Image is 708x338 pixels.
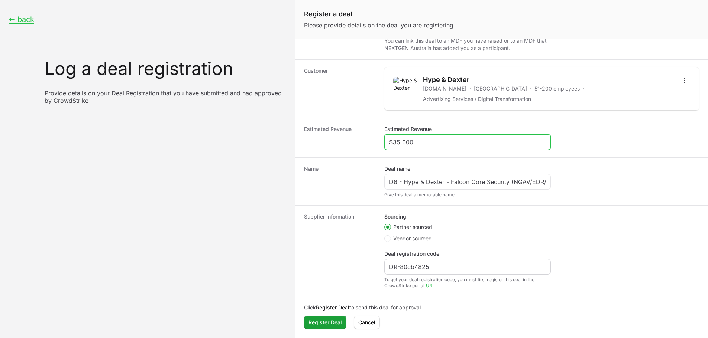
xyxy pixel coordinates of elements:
p: Please provide details on the deal you are registering. [304,21,699,30]
span: Vendor sourced [393,235,432,242]
b: Register Deal [316,304,349,311]
span: · [530,85,531,92]
button: Open options [679,75,690,86]
span: Partner sourced [393,223,432,231]
h2: Hype & Dexter [423,75,673,85]
span: Cancel [358,318,375,327]
span: · [583,85,584,92]
label: Deal registration code [384,250,439,257]
button: Register Deal [304,316,346,329]
span: · [469,85,471,92]
h1: Log a deal registration [45,60,286,78]
dt: Supplier information [304,213,375,289]
legend: Sourcing [384,213,406,220]
p: Advertising Services / Digital Transformation [423,95,531,103]
a: [DOMAIN_NAME] [423,85,466,92]
h1: Register a deal [304,9,699,19]
button: ← back [9,15,34,24]
p: Click to send this deal for approval. [304,304,699,311]
div: Give this deal a memorable name [384,192,551,198]
dt: Customer [304,67,375,110]
label: Estimated Revenue [384,125,432,133]
label: Deal name [384,165,410,173]
div: To get your deal registration code, you must first register this deal in the CrowdStrike portal [384,277,551,289]
a: URL [426,283,435,288]
p: 51-200 employees [534,85,580,92]
img: Hype & Dexter [393,77,417,101]
p: Provide details on your Deal Registration that you have submitted and had approved by CrowdStrike [45,89,286,104]
dt: Name [304,165,375,198]
input: $ [389,138,546,147]
p: [GEOGRAPHIC_DATA] [474,85,527,92]
span: Register Deal [308,318,342,327]
button: Cancel [354,316,380,329]
dt: Estimated Revenue [304,125,375,150]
